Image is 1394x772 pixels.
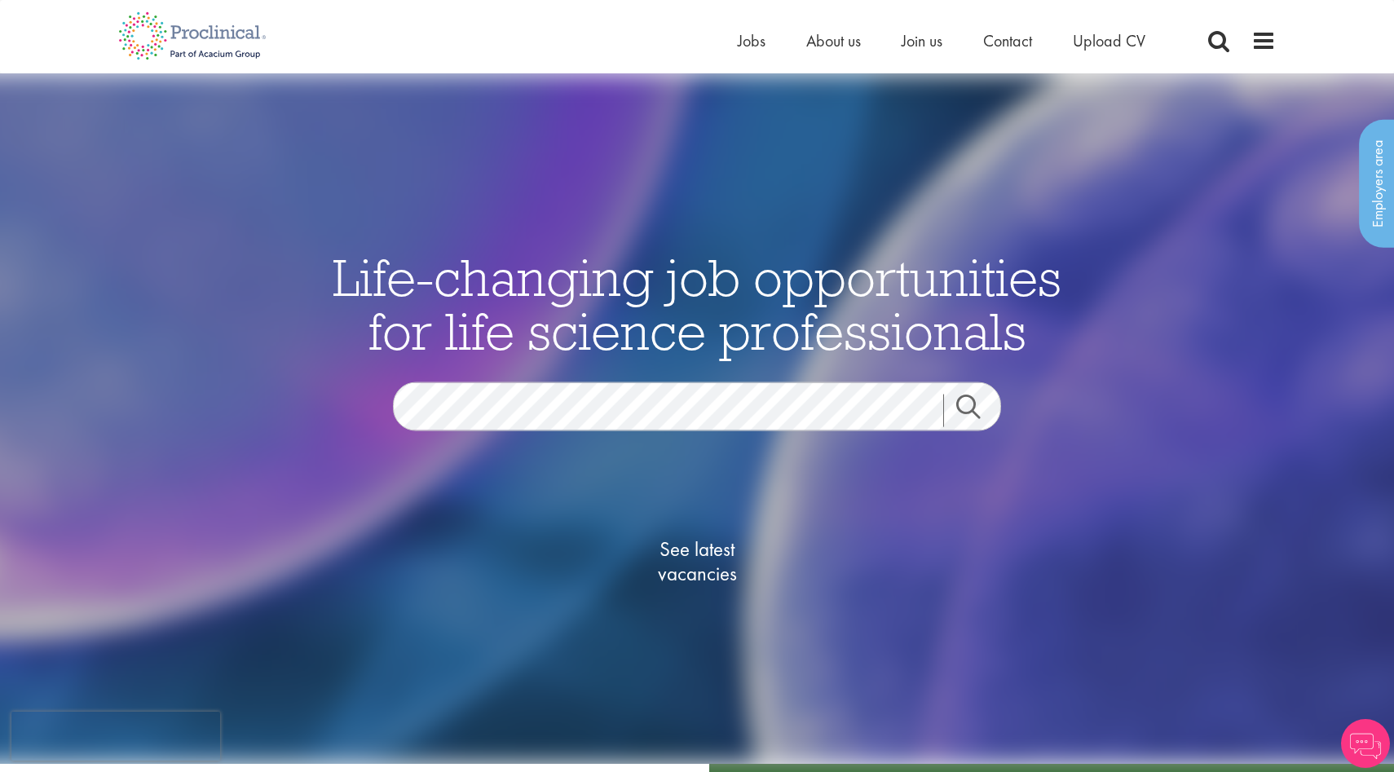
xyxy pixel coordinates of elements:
a: Contact [983,30,1032,51]
iframe: reCAPTCHA [11,712,220,761]
a: See latestvacancies [615,471,779,651]
a: Job search submit button [943,394,1013,426]
span: See latest vacancies [615,536,779,585]
span: Life-changing job opportunities for life science professionals [333,244,1061,363]
a: Join us [902,30,942,51]
a: About us [806,30,861,51]
a: Jobs [738,30,765,51]
a: Upload CV [1073,30,1145,51]
img: Chatbot [1341,719,1390,768]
